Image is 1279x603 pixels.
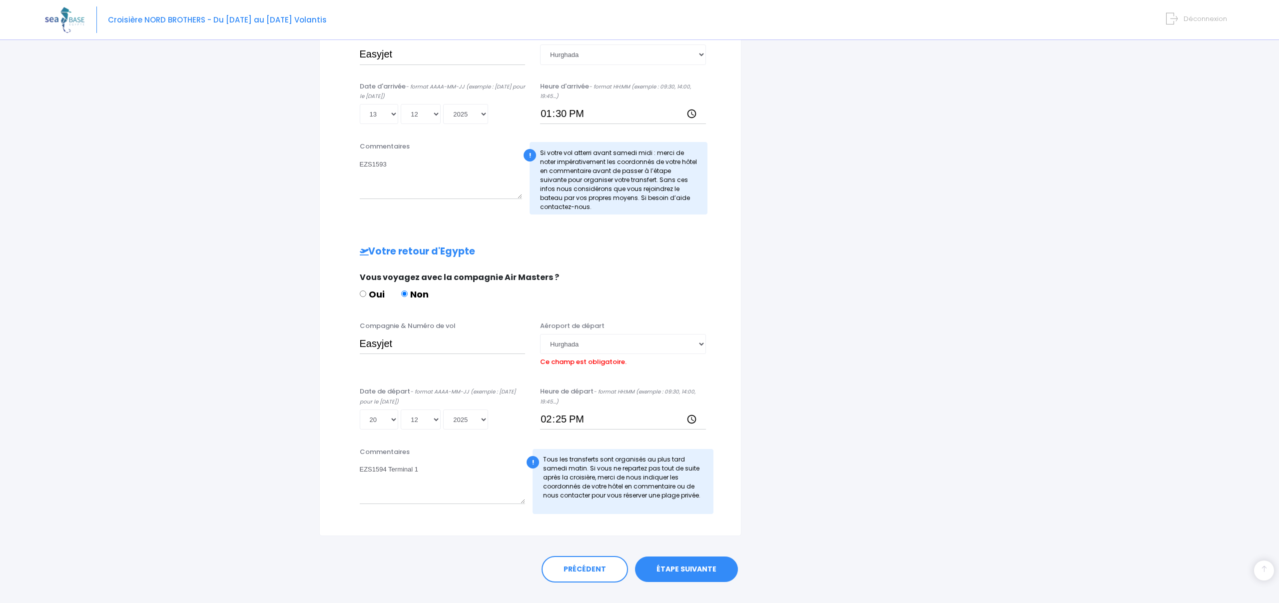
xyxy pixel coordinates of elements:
input: __:__ [540,409,706,429]
span: Déconnexion [1184,14,1227,23]
div: ! [524,149,536,161]
label: Compagnie & Numéro de vol [360,321,456,331]
label: Oui [360,287,385,301]
label: Date d'arrivée [360,81,526,101]
div: Tous les transferts sont organisés au plus tard samedi matin. Si vous ne repartez pas tout de sui... [533,449,713,514]
input: Non [401,290,408,297]
label: Ce champ est obligatoire. [540,354,627,367]
label: Aéroport de départ [540,321,605,331]
h2: Votre retour d'Egypte [340,246,721,257]
i: - format AAAA-MM-JJ (exemple : [DATE] pour le [DATE]) [360,388,516,405]
div: Si votre vol atterri avant samedi midi : merci de noter impérativement les coordonnés de votre hô... [530,142,707,214]
i: - format HH:MM (exemple : 09:30, 14:00, 19:45...) [540,388,695,405]
label: Heure d'arrivée [540,81,706,101]
div: ! [527,456,539,468]
label: Commentaires [360,141,410,151]
label: Heure de départ [540,386,706,406]
label: Date de départ [360,386,526,406]
input: Oui [360,290,366,297]
input: __:__ [540,104,706,124]
label: Commentaires [360,447,410,457]
span: Croisière NORD BROTHERS - Du [DATE] au [DATE] Volantis [108,14,327,25]
i: - format AAAA-MM-JJ (exemple : [DATE] pour le [DATE]) [360,83,525,100]
span: Vous voyagez avec la compagnie Air Masters ? [360,271,559,283]
a: ÉTAPE SUIVANTE [635,556,738,582]
i: - format HH:MM (exemple : 09:30, 14:00, 19:45...) [540,83,691,100]
label: Non [401,287,429,301]
a: PRÉCÉDENT [542,556,628,583]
